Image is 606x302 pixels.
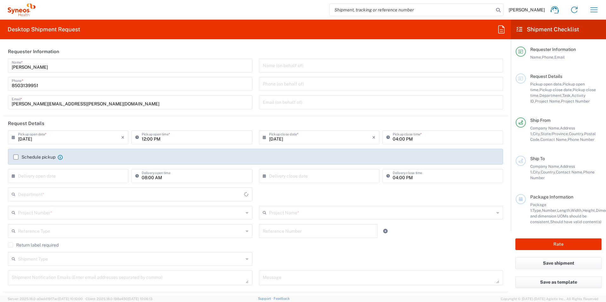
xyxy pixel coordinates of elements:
[8,26,80,33] h2: Desktop Shipment Request
[533,131,541,136] span: City,
[8,242,59,248] label: Return label required
[561,99,590,104] span: Project Number
[568,137,595,142] span: Phone Number
[128,297,152,301] span: [DATE] 10:06:13
[539,93,562,98] span: Department,
[86,297,152,301] span: Client: 2025.18.0-198a450
[535,99,561,104] span: Project Name,
[541,131,569,136] span: State/Province,
[530,55,542,60] span: Name,
[515,238,602,250] button: Rate
[542,55,554,60] span: Phone,
[532,208,542,213] span: Type,
[515,276,602,288] button: Save as template
[517,26,579,33] h2: Shipment Checklist
[556,170,583,174] span: Contact Name,
[515,257,602,269] button: Save shipment
[330,4,494,16] input: Shipment, tracking or reference number
[530,164,560,169] span: Company Name,
[562,93,571,98] span: Task,
[540,137,568,142] span: Contact Name,
[571,208,583,213] span: Width,
[583,208,596,213] span: Height,
[530,47,576,52] span: Requester Information
[569,131,584,136] span: Country,
[557,208,571,213] span: Length,
[8,48,59,55] h2: Requester Information
[530,202,546,213] span: Package 1:
[554,55,565,60] span: Email
[539,87,573,92] span: Pickup close date,
[58,297,83,301] span: [DATE] 10:10:00
[509,7,545,13] span: [PERSON_NAME]
[550,219,602,224] span: Should have valid content(s)
[121,132,125,142] i: ×
[541,170,556,174] span: Country,
[533,170,541,174] span: City,
[274,297,290,300] a: Feedback
[530,118,551,123] span: Ship From
[8,297,83,301] span: Server: 2025.18.0-a0edd1917ac
[372,132,376,142] i: ×
[381,227,390,236] a: Add Reference
[530,82,563,86] span: Pickup open date,
[8,120,44,127] h2: Request Details
[501,296,598,302] span: Copyright © [DATE]-[DATE] Agistix Inc., All Rights Reserved
[530,126,560,130] span: Company Name,
[530,194,573,199] span: Package Information
[258,297,274,300] a: Support
[530,74,562,79] span: Request Details
[530,156,545,161] span: Ship To
[542,208,557,213] span: Number,
[13,154,55,160] label: Schedule pickup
